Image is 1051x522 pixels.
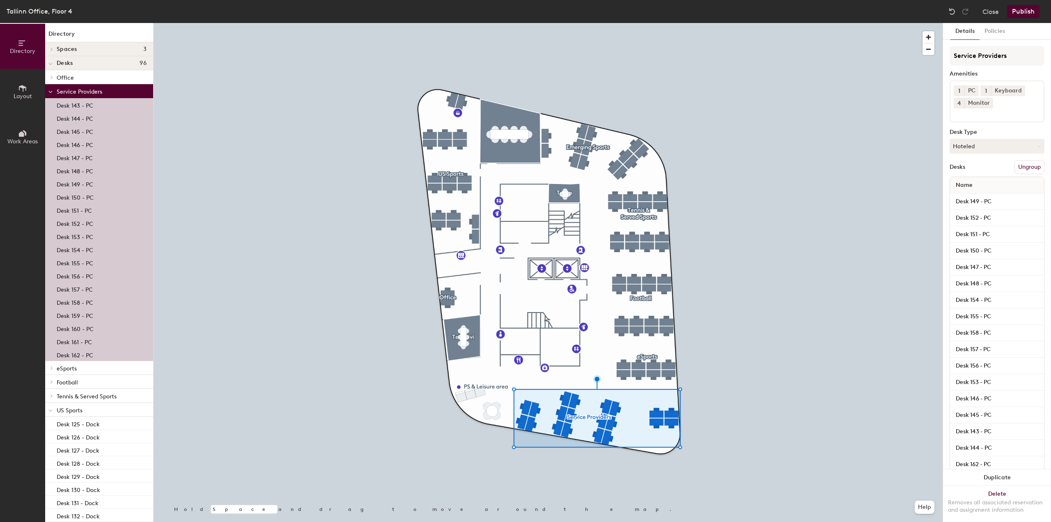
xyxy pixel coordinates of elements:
input: Unnamed desk [952,393,1042,405]
p: Desk 148 - PC [57,166,93,175]
p: Desk 132 - Dock [57,511,100,520]
p: Desk 129 - Dock [57,471,100,481]
p: Desk 145 - PC [57,126,93,136]
span: US Sports [57,407,83,414]
input: Unnamed desk [952,426,1042,437]
button: Duplicate [943,469,1051,486]
input: Unnamed desk [952,229,1042,240]
div: Tallinn Office, Floor 4 [7,6,72,16]
span: Desks [57,60,73,67]
button: Hoteled [950,139,1044,154]
img: Redo [961,7,969,16]
div: PC [964,85,979,96]
p: Desk 158 - PC [57,297,93,306]
button: Help [915,501,934,514]
button: DeleteRemoves all associated reservation and assignment information [943,486,1051,522]
input: Unnamed desk [952,360,1042,372]
span: 96 [140,60,147,67]
p: Desk 147 - PC [57,152,93,162]
p: Desk 161 - PC [57,336,92,346]
input: Unnamed desk [952,459,1042,470]
span: Office [57,74,74,81]
p: Desk 150 - PC [57,192,94,201]
p: Desk 128 - Dock [57,458,100,467]
input: Unnamed desk [952,196,1042,207]
input: Unnamed desk [952,377,1042,388]
span: 1 [985,87,987,95]
button: Ungroup [1014,160,1044,174]
input: Unnamed desk [952,409,1042,421]
input: Unnamed desk [952,294,1042,306]
span: 4 [957,99,961,108]
p: Desk 157 - PC [57,284,93,293]
input: Unnamed desk [952,311,1042,322]
p: Desk 131 - Dock [57,497,99,507]
input: Unnamed desk [952,442,1042,454]
p: Desk 156 - PC [57,271,93,280]
div: Keyboard [991,85,1025,96]
div: Amenities [950,71,1044,77]
span: Football [57,379,78,386]
button: 1 [954,85,964,96]
img: Undo [948,7,956,16]
p: Desk 151 - PC [57,205,92,214]
span: Layout [14,93,32,100]
div: Removes all associated reservation and assignment information [948,499,1046,514]
p: Desk 152 - PC [57,218,93,228]
span: Name [952,178,977,193]
button: Policies [980,23,1010,40]
p: Desk 143 - PC [57,100,93,109]
span: Tennis & Served Sports [57,393,117,400]
p: Desk 127 - Dock [57,445,99,454]
span: eSports [57,365,77,372]
p: Desk 125 - Dock [57,419,100,428]
span: 3 [143,46,147,53]
p: Desk 130 - Dock [57,484,100,494]
button: 4 [954,98,964,108]
input: Unnamed desk [952,262,1042,273]
p: Desk 149 - PC [57,179,93,188]
p: Desk 155 - PC [57,258,93,267]
p: Desk 144 - PC [57,113,93,122]
p: Desk 162 - PC [57,350,93,359]
span: 1 [958,87,960,95]
span: Service Providers [57,88,102,95]
span: Directory [10,48,35,55]
input: Unnamed desk [952,344,1042,355]
input: Unnamed desk [952,245,1042,257]
button: Close [982,5,999,18]
div: Desks [950,164,965,170]
p: Desk 154 - PC [57,244,93,254]
span: Spaces [57,46,77,53]
p: Desk 126 - Dock [57,432,100,441]
button: Details [950,23,980,40]
button: 1 [980,85,991,96]
div: Desk Type [950,129,1044,136]
div: Monitor [964,98,993,108]
p: Desk 153 - PC [57,231,93,241]
input: Unnamed desk [952,327,1042,339]
p: Desk 159 - PC [57,310,93,320]
input: Unnamed desk [952,212,1042,224]
h1: Directory [45,30,153,42]
button: Publish [1007,5,1040,18]
input: Unnamed desk [952,278,1042,290]
p: Desk 146 - PC [57,139,93,149]
span: Work Areas [7,138,38,145]
p: Desk 160 - PC [57,323,94,333]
